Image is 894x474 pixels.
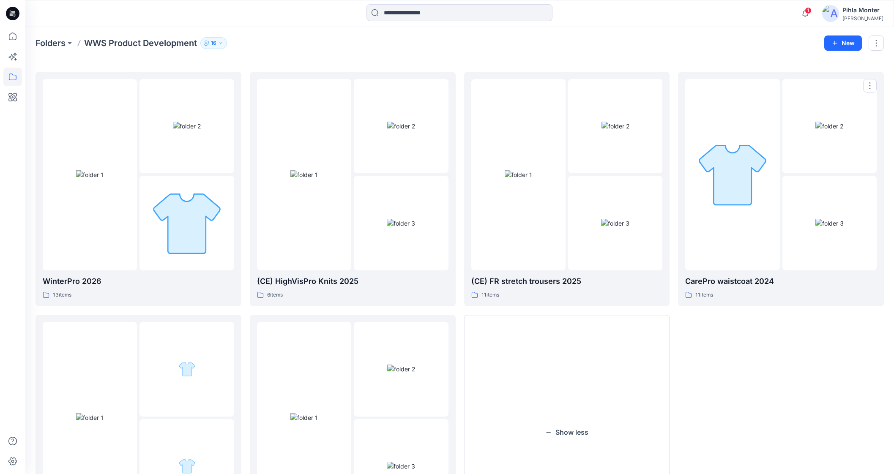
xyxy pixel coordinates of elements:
img: folder 3 [150,186,224,260]
a: folder 1folder 2folder 3CarePro waistcoat 202411items [678,72,884,306]
button: New [824,35,862,51]
p: 16 [211,38,216,48]
div: Pihla Monter [842,5,883,15]
img: folder 1 [696,138,769,211]
img: folder 2 [173,122,201,131]
img: folder 3 [387,462,415,471]
img: folder 1 [290,413,318,422]
p: 13 items [53,291,71,300]
img: folder 2 [387,365,415,373]
a: folder 1folder 2folder 3(CE) HighVisPro Knits 20256items [250,72,456,306]
p: (CE) FR stretch trousers 2025 [471,275,663,287]
p: CarePro waistcoat 2024 [685,275,877,287]
div: [PERSON_NAME] [842,15,883,22]
span: 1 [805,7,812,14]
img: folder 2 [178,360,196,378]
p: 6 items [267,291,283,300]
p: 11 items [695,291,713,300]
img: folder 3 [601,219,629,228]
img: folder 2 [815,122,843,131]
p: WinterPro 2026 [43,275,234,287]
img: folder 2 [387,122,415,131]
img: folder 1 [76,413,104,422]
a: Folders [36,37,66,49]
img: folder 2 [601,122,629,131]
img: folder 3 [387,219,415,228]
img: avatar [822,5,839,22]
img: folder 3 [815,219,844,228]
p: WWS Product Development [84,37,197,49]
p: 11 items [481,291,499,300]
img: folder 1 [76,170,104,179]
a: folder 1folder 2folder 3(CE) FR stretch trousers 202511items [464,72,670,306]
img: folder 1 [290,170,318,179]
button: 16 [200,37,227,49]
p: (CE) HighVisPro Knits 2025 [257,275,448,287]
img: folder 1 [505,170,532,179]
a: folder 1folder 2folder 3WinterPro 202613items [36,72,241,306]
